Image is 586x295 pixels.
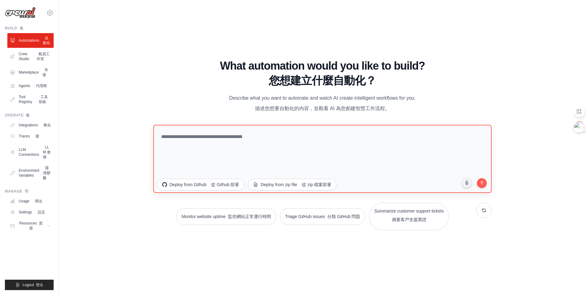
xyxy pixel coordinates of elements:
font: 環境變數 [43,166,50,180]
font: 造 [20,26,24,30]
a: Environment Variables 環境變數 [7,163,54,183]
a: Automations 自動化 [7,33,54,48]
font: 代理商 [36,84,47,88]
font: 工具登錄 [39,95,48,104]
span: Logout [23,282,43,287]
button: Resources 資源 [7,218,54,233]
font: 監控網站正常運行時間 [228,214,271,219]
font: 蹤 [36,134,39,138]
span: Resources [19,221,43,231]
button: Summarize customer support tickets摘要客戶支援票證 [369,203,449,230]
img: Logo [5,7,36,19]
a: Marketplace 市場 [7,65,54,80]
a: Usage 用法 [7,196,54,206]
div: Manage [5,189,54,194]
button: Deploy from Github 從 Github 部署 [157,179,244,190]
font: 分類 GitHub 問題 [327,214,360,219]
a: Integrations 整合 [7,120,54,130]
a: Settings 設定 [7,207,54,217]
font: 您想建立什麼自動化？ [269,74,376,87]
iframe: Chat Widget [555,266,586,295]
font: 描述您想要自動化的內容，並觀看 AI 為您創建智慧工作流程。 [255,106,390,111]
button: Deploy from zip file 從 zip 檔案部署 [248,179,337,190]
font: 船員工作室 [37,52,50,61]
div: Build [5,26,54,31]
button: Logout 登出 [5,280,54,290]
font: 從 zip 檔案部署 [302,182,331,187]
a: Agents 代理商 [7,81,54,91]
font: LLM 連接 [43,145,51,159]
a: Crew Studio 船員工作室 [7,49,54,64]
button: Triage GitHub issues 分類 GitHub 問題 [280,208,365,225]
p: Describe what you want to automate and watch AI create intelligent workflows for you. [219,94,425,115]
h1: What automation would you like to build? [153,60,492,89]
font: 整合 [44,123,51,127]
font: 登出 [36,283,43,287]
font: 司 [25,189,29,193]
font: 摘要客戶支援票證 [392,217,426,222]
font: 設定 [38,210,45,214]
font: 從 Github 部署 [211,182,239,187]
div: 聊天小工具 [555,266,586,295]
font: 用法 [35,199,42,203]
div: Operate [5,113,54,118]
font: 㪄 [26,113,30,117]
font: 市場 [42,68,48,77]
a: Traces 蹤 [7,131,54,141]
button: Monitor website uptime 監控網站正常運行時間 [176,208,276,225]
font: 自動化 [43,36,50,45]
a: Tool Registry 工具登錄 [7,92,54,107]
a: LLM Connections LLM 連接 [7,142,54,162]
